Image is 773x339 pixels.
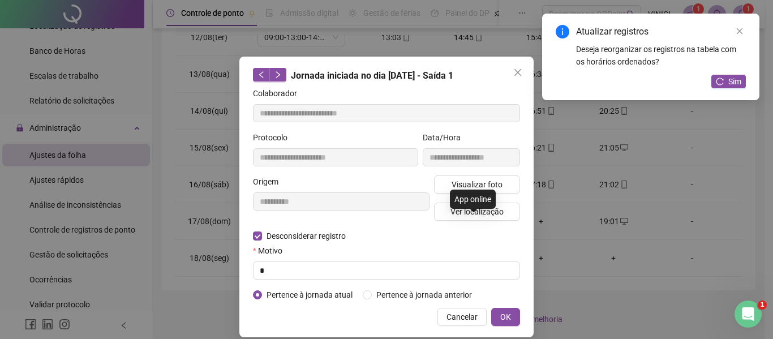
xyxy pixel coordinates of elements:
[253,244,290,257] label: Motivo
[735,301,762,328] iframe: Intercom live chat
[269,68,286,81] button: right
[253,175,286,188] label: Origem
[437,308,487,326] button: Cancelar
[556,25,569,38] span: info-circle
[450,190,496,209] div: App online
[733,25,746,37] a: Close
[491,308,520,326] button: OK
[434,175,520,194] button: Visualizar foto
[253,68,270,81] button: left
[576,43,746,68] div: Deseja reorganizar os registros na tabela com os horários ordenados?
[446,311,478,323] span: Cancelar
[452,178,503,191] span: Visualizar foto
[450,205,504,218] span: Ver localização
[262,289,357,301] span: Pertence à jornada atual
[257,71,265,79] span: left
[513,68,522,77] span: close
[728,75,741,88] span: Sim
[253,68,520,83] div: Jornada iniciada no dia [DATE] - Saída 1
[253,131,295,144] label: Protocolo
[262,230,350,242] span: Desconsiderar registro
[434,203,520,221] button: Ver localização
[500,311,511,323] span: OK
[423,131,468,144] label: Data/Hora
[576,25,746,38] div: Atualizar registros
[274,71,282,79] span: right
[372,289,476,301] span: Pertence à jornada anterior
[711,75,746,88] button: Sim
[253,87,304,100] label: Colaborador
[758,301,767,310] span: 1
[716,78,724,85] span: reload
[736,27,744,35] span: close
[509,63,527,81] button: Close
